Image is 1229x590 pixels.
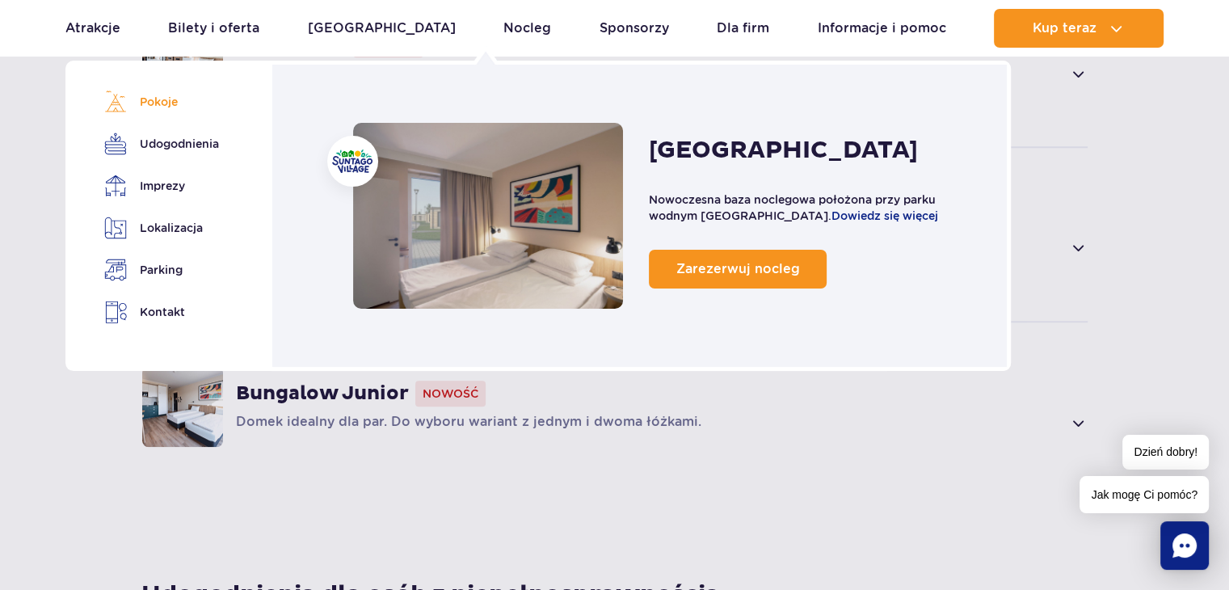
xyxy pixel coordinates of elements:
a: Nocleg [503,9,551,48]
a: Atrakcje [65,9,120,48]
h2: [GEOGRAPHIC_DATA] [649,135,918,166]
span: Zarezerwuj nocleg [676,261,800,276]
a: Imprezy [104,175,213,197]
a: Bilety i oferta [168,9,259,48]
a: Udogodnienia [104,133,213,155]
span: Kup teraz [1033,21,1096,36]
a: Zarezerwuj nocleg [649,250,827,289]
a: Lokalizacja [104,217,213,239]
img: Suntago [332,150,372,173]
a: Sponsorzy [600,9,669,48]
a: Dowiedz się więcej [831,209,938,222]
span: Dzień dobry! [1122,435,1209,470]
a: Dla firm [717,9,769,48]
button: Kup teraz [994,9,1164,48]
a: Parking [104,259,213,281]
a: Nocleg [353,123,624,309]
a: Pokoje [104,91,213,113]
a: Informacje i pomoc [818,9,946,48]
a: Kontakt [104,301,213,324]
div: Chat [1160,521,1209,570]
p: Nowoczesna baza noclegowa położona przy parku wodnym [GEOGRAPHIC_DATA]. [649,192,974,224]
span: Jak mogę Ci pomóc? [1080,476,1209,513]
a: [GEOGRAPHIC_DATA] [308,9,456,48]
